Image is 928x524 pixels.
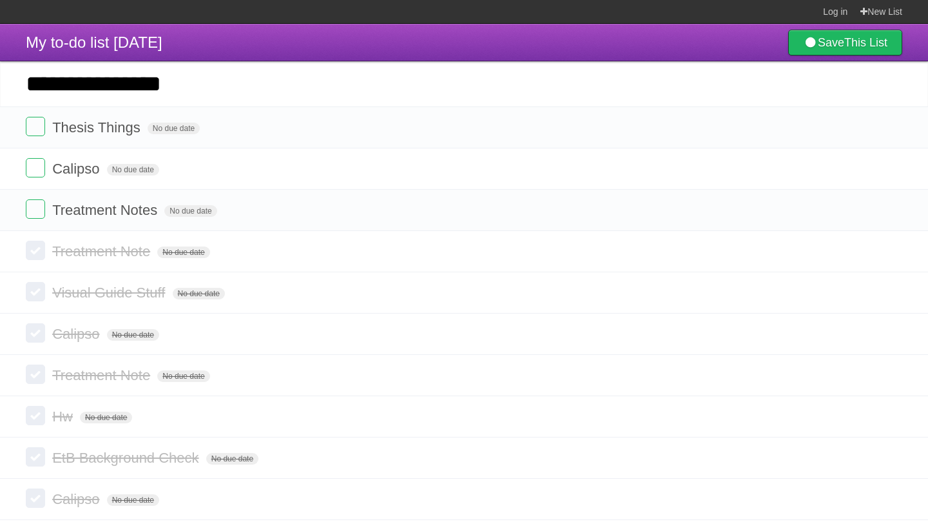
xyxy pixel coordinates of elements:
span: EtB Background Check [52,450,202,466]
span: No due date [173,288,225,299]
span: No due date [164,205,217,217]
label: Done [26,158,45,177]
label: Done [26,282,45,301]
label: Done [26,117,45,136]
span: No due date [107,164,159,176]
label: Done [26,406,45,425]
label: Done [26,489,45,508]
span: No due date [157,247,209,258]
b: This List [844,36,887,49]
label: Done [26,447,45,467]
label: Done [26,323,45,343]
label: Done [26,241,45,260]
span: My to-do list [DATE] [26,34,162,51]
span: Calipso [52,326,102,342]
span: No due date [80,412,132,423]
span: No due date [206,453,258,465]
label: Done [26,365,45,384]
span: Treatment Note [52,243,153,259]
span: No due date [148,123,200,134]
span: No due date [107,329,159,341]
span: Treatment Note [52,367,153,383]
span: No due date [107,494,159,506]
span: Thesis Things [52,119,144,136]
span: Hw [52,408,76,425]
span: Calipso [52,491,102,507]
a: SaveThis List [788,30,902,55]
span: Calipso [52,161,102,177]
span: No due date [157,370,209,382]
span: Visual Guide Stuff [52,285,168,301]
span: Treatment Notes [52,202,160,218]
label: Done [26,199,45,219]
